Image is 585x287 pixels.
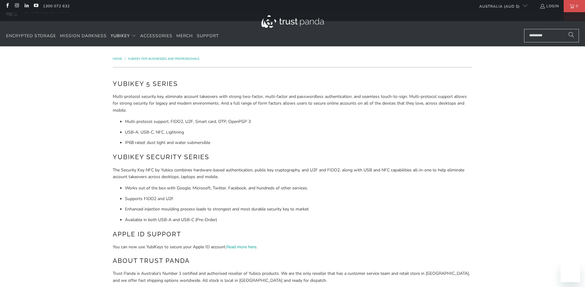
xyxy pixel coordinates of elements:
[564,29,579,42] button: Search
[113,244,472,250] p: You can now use YubiKeys to secure your Apple ID account. .
[111,29,136,43] summary: YubiKey
[125,196,472,202] li: Supports FIDO2 and U2F
[113,256,472,266] h2: About Trust Panda
[125,139,472,146] li: IP68 rated: dust tight and water submersible
[60,33,107,39] span: Mission Darkness
[14,4,19,9] a: Trust Panda Australia on Instagram
[113,229,472,239] h2: Apple ID Support
[113,79,472,89] h2: YubiKey 5 Series
[113,57,123,61] a: Home
[540,3,559,9] a: Login
[128,57,199,61] a: YubiKey for Businesses and Professionals
[140,29,172,43] a: Accessories
[111,33,130,39] span: YubiKey
[113,93,472,114] p: Multi-protocol security key, eliminate account takeovers with strong two-factor, multi-factor and...
[6,29,56,43] a: Encrypted Storage
[5,4,10,9] a: Trust Panda Australia on Facebook
[140,33,172,39] span: Accessories
[33,4,38,9] a: Trust Panda Australia on YouTube
[197,33,219,39] span: Support
[125,206,472,213] li: Enhanced injection moulding process leads to strongest and most durable security key to market
[113,167,472,181] p: The Security Key NFC by Yubico combines hardware-based authentication, public key cryptography, a...
[197,29,219,43] a: Support
[125,57,126,61] span: /
[125,118,472,125] li: Multi-protocol support; FIDO2, U2F, Smart card, OTP, OpenPGP 3
[113,57,122,61] span: Home
[561,263,580,282] iframe: Button to launch messaging window
[226,244,256,250] a: Read more here
[125,217,472,223] li: Available in both USB-A and USB-C (Pre-Order)
[125,129,472,136] li: USB-A, USB-C, NFC, Lightning
[24,4,29,9] a: Trust Panda Australia on LinkedIn
[524,29,579,42] input: Search...
[176,33,193,39] span: Merch
[113,152,472,162] h2: YubiKey Security Series
[60,29,107,43] a: Mission Darkness
[176,29,193,43] a: Merch
[113,270,472,284] p: Trust Panda is Australia's Number 1 certified and authorised reseller of Yubico products. We are ...
[261,15,324,28] img: Trust Panda Australia
[6,29,219,43] nav: Translation missing: en.navigation.header.main_nav
[43,3,70,9] a: 1300 072 632
[6,33,56,39] span: Encrypted Storage
[125,185,472,192] li: Works out of the box with Google, Microsoft, Twitter, Facebook, and hundreds of other services.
